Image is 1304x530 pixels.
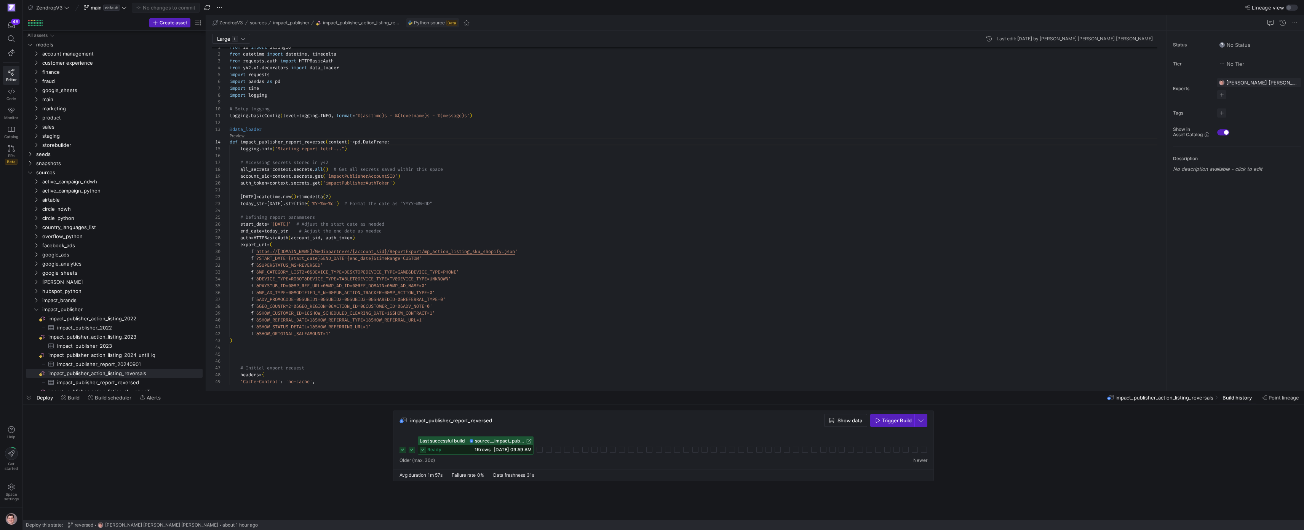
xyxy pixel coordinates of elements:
[315,173,323,179] span: get
[26,177,203,186] div: Press SPACE to select this row.
[328,194,331,200] span: )
[42,269,201,277] span: google_sheets
[320,113,331,119] span: INFO
[3,480,19,505] a: Spacesettings
[42,232,201,241] span: everflow_python
[271,18,311,27] button: impact_publisher
[310,201,336,207] span: '%Y-%m-%d'
[42,186,201,195] span: active_campaign_python
[420,438,465,444] span: Last successful build
[270,166,272,172] span: =
[230,58,240,64] span: from
[26,150,203,159] div: Press SPACE to select this row.
[3,123,19,142] a: Catalog
[26,305,203,314] div: Press SPACE to select this row.
[387,139,390,145] span: :
[267,180,270,186] span: =
[315,166,323,172] span: all
[240,201,264,207] span: today_str
[212,145,221,152] div: 15
[212,126,221,133] div: 13
[267,201,283,207] span: [DATE]
[400,472,426,478] span: Avg duration
[42,278,201,286] span: [PERSON_NAME]
[291,166,294,172] span: .
[240,173,270,179] span: account_sid
[291,173,294,179] span: .
[26,323,203,332] a: impact_publisher_2022​​​​​​​​​
[212,200,221,207] div: 23
[26,76,203,86] div: Press SPACE to select this row.
[240,146,259,152] span: logging
[212,99,221,105] div: 9
[280,58,296,64] span: import
[48,369,201,378] span: impact_publisher_action_listing_reversals​​​​​​​​
[323,20,400,25] span: impact_publisher_action_listing_reversals
[347,139,350,145] span: )
[230,92,246,98] span: import
[42,177,201,186] span: active_campaign_ndwh
[58,391,83,404] button: Build
[42,305,201,314] span: impact_publisher
[6,435,16,439] span: Help
[323,180,392,186] span: 'impactPublisherAuthToken'
[8,4,15,11] img: https://storage.googleapis.com/y42-prod-data-exchange/images/qZXOSqkTtPuVcXVzF40oUlM07HVTwZXfPK0U...
[26,332,203,341] a: impact_publisher_action_listing_2023​​​​​​​​
[42,95,201,104] span: main
[1219,80,1225,86] img: https://storage.googleapis.com/y42-prod-data-exchange/images/G2kHvxVlt02YItTmblwfhPy4mK5SfUxFU6Tr...
[1219,42,1250,48] span: No Status
[326,166,328,172] span: )
[26,314,203,323] a: impact_publisher_action_listing_2022​​​​​​​​
[256,194,259,200] span: =
[310,65,339,71] span: data_loader
[26,168,203,177] div: Press SPACE to select this row.
[36,5,62,11] span: ZendropV3
[42,113,201,122] span: product
[837,417,862,423] span: Show data
[222,522,258,528] span: about 1 hour ago
[57,378,194,387] span: impact_publisher_report_reversed​​​​​​​​​
[326,139,328,145] span: (
[212,92,221,99] div: 8
[310,180,312,186] span: .
[26,58,203,67] div: Press SPACE to select this row.
[248,78,264,84] span: pandas
[42,141,201,150] span: storebuilder
[294,173,312,179] span: secrets
[211,18,245,27] button: ZendropV3
[136,391,164,404] button: Alerts
[299,113,318,119] span: logging
[299,58,334,64] span: HTTPBasicAuth
[248,92,267,98] span: logging
[264,201,267,207] span: =
[26,104,203,113] div: Press SPACE to select this row.
[470,113,472,119] span: )
[97,522,104,528] img: https://storage.googleapis.com/y42-prod-data-exchange/images/G2kHvxVlt02YItTmblwfhPy4mK5SfUxFU6Tr...
[314,18,402,27] button: impact_publisher_action_listing_reversals
[350,139,355,145] span: ->
[212,112,221,119] div: 11
[270,173,272,179] span: =
[212,64,221,71] div: 4
[254,65,259,71] span: v1
[212,119,221,126] div: 12
[82,3,129,13] button: maindefault
[312,173,315,179] span: .
[283,194,291,200] span: now
[212,166,221,173] div: 18
[1219,391,1257,404] button: Build history
[3,104,19,123] a: Monitor
[3,85,19,104] a: Code
[997,36,1153,41] div: Last edit: [DATE] by [PERSON_NAME] [PERSON_NAME] [PERSON_NAME]
[3,511,19,527] button: https://storage.googleapis.com/y42-prod-data-exchange/images/G2kHvxVlt02YItTmblwfhPy4mK5SfUxFU6Tr...
[212,71,221,78] div: 5
[355,113,470,119] span: '%(asctime)s - %(levelname)s - %(message)s'
[418,436,534,455] button: Last successful buildsource__impact_publisher_action_listing_reversals__impact_publisher_report_r...
[1173,166,1301,172] p: No description available - click to edit
[42,68,201,76] span: finance
[408,21,412,25] img: undefined
[414,20,445,25] span: Python source
[26,122,203,131] div: Press SPACE to select this row.
[1219,61,1225,67] img: No tier
[212,159,221,166] div: 17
